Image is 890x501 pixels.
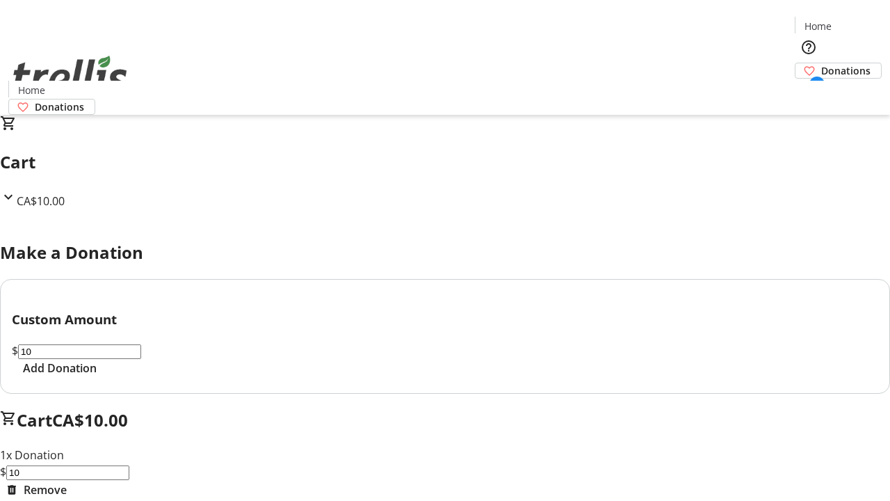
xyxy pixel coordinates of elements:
button: Help [795,33,823,61]
a: Home [9,83,54,97]
span: Add Donation [23,360,97,376]
a: Home [795,19,840,33]
button: Add Donation [12,360,108,376]
span: CA$10.00 [17,193,65,209]
h3: Custom Amount [12,310,878,329]
span: $ [12,343,18,358]
a: Donations [8,99,95,115]
img: Orient E2E Organization qGbegImJ8M's Logo [8,40,132,110]
span: Remove [24,482,67,498]
span: Donations [35,100,84,114]
span: Home [18,83,45,97]
input: Donation Amount [18,344,141,359]
span: CA$10.00 [52,408,128,431]
button: Cart [795,79,823,106]
span: Home [804,19,832,33]
a: Donations [795,63,882,79]
input: Donation Amount [6,466,129,480]
span: Donations [821,63,871,78]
